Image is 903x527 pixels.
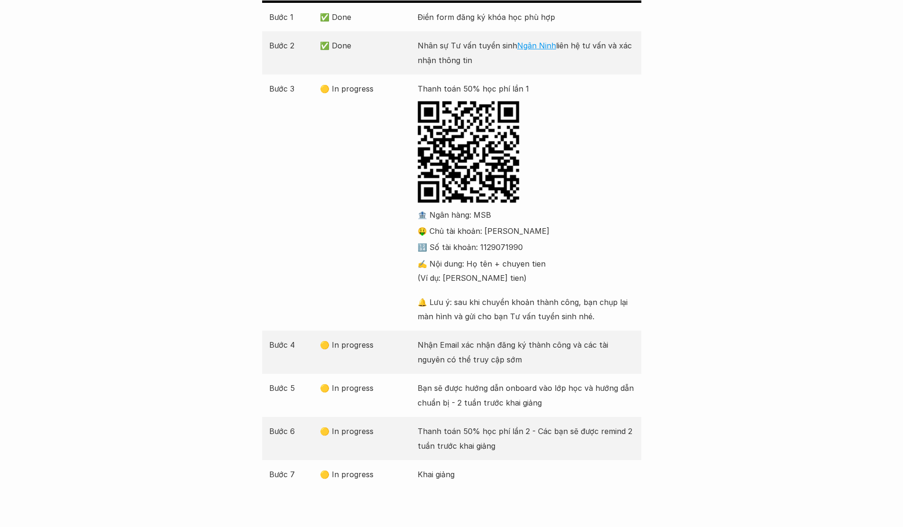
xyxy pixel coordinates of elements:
a: Ngân Ninh [517,41,556,50]
p: Bước 4 [269,338,316,352]
p: Điền form đăng ký khóa học phù hợp [418,10,634,24]
p: Bước 3 [269,82,316,96]
p: 🟡 In progress [320,338,413,352]
p: Nhận Email xác nhận đăng ký thành công và các tài nguyên có thể truy cập sớm [418,338,634,367]
p: Bước 6 [269,424,316,438]
p: 🔢 Số tài khoản: 1129071990 [418,240,634,254]
p: Thanh toán 50% học phí lần 2 - Các bạn sẽ được remind 2 tuần trước khai giảng [418,424,634,453]
p: Bạn sẽ được hướng dẫn onboard vào lớp học và hướng dẫn chuẩn bị - 2 tuần trước khai giảng [418,381,634,410]
p: ✅ Done [320,10,413,24]
p: Bước 7 [269,467,316,481]
p: 🔔 Lưu ý: sau khi chuyển khoản thành công, bạn chụp lại màn hình và gửi cho bạn Tư vấn tuyển sinh ... [418,295,634,324]
p: 🟡 In progress [320,381,413,395]
p: 🟡 In progress [320,82,413,96]
p: ✍️ Nội dung: Họ tên + chuyen tien (Ví dụ: [PERSON_NAME] tien) [418,257,634,286]
p: 🏦 Ngân hàng: MSB [418,208,634,222]
p: Thanh toán 50% học phí lần 1 [418,82,634,96]
p: 🟡 In progress [320,424,413,438]
p: Bước 5 [269,381,316,395]
p: ✅ Done [320,38,413,53]
p: Bước 1 [269,10,316,24]
p: Bước 2 [269,38,316,53]
p: 🤑 Chủ tài khoản: [PERSON_NAME] [418,224,634,238]
p: 🟡 In progress [320,467,413,481]
p: Nhân sự Tư vấn tuyển sinh liên hệ tư vấn và xác nhận thông tin [418,38,634,67]
p: Khai giảng [418,467,634,481]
